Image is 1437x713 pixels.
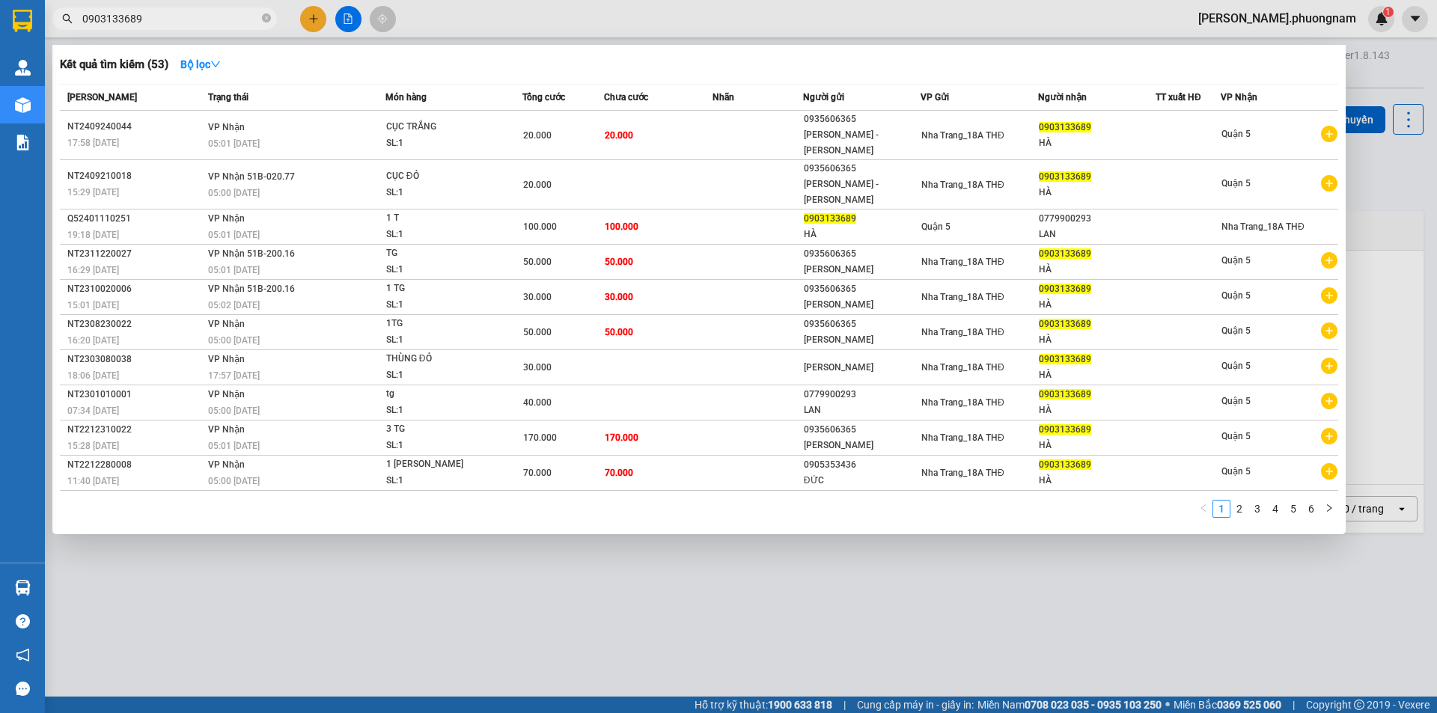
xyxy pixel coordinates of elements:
[1231,501,1248,517] a: 2
[804,297,920,313] div: [PERSON_NAME]
[1039,403,1155,418] div: HÀ
[1039,332,1155,348] div: HÀ
[67,92,137,102] span: [PERSON_NAME]
[208,335,260,346] span: 05:00 [DATE]
[16,682,30,696] span: message
[208,300,260,310] span: 05:02 [DATE]
[67,119,204,135] div: NT2409240044
[386,332,498,349] div: SL: 1
[210,59,221,70] span: down
[605,468,633,478] span: 70.000
[386,227,498,243] div: SL: 1
[1195,500,1212,518] button: left
[523,221,557,232] span: 100.000
[60,57,168,73] h3: Kết quả tìm kiếm ( 53 )
[67,230,119,240] span: 19:18 [DATE]
[15,97,31,113] img: warehouse-icon
[386,297,498,313] div: SL: 1
[1039,473,1155,489] div: HÀ
[13,10,32,32] img: logo-vxr
[604,92,648,102] span: Chưa cước
[208,122,245,132] span: VP Nhận
[1221,431,1251,441] span: Quận 5
[921,130,1004,141] span: Nha Trang_18A THĐ
[67,316,204,332] div: NT2308230022
[1321,175,1337,192] span: plus-circle
[67,211,204,227] div: Q52401110251
[385,92,427,102] span: Món hàng
[1321,428,1337,444] span: plus-circle
[386,473,498,489] div: SL: 1
[605,130,633,141] span: 20.000
[208,248,295,259] span: VP Nhận 51B-200.16
[1321,393,1337,409] span: plus-circle
[1221,178,1251,189] span: Quận 5
[1221,255,1251,266] span: Quận 5
[1039,319,1091,329] span: 0903133689
[180,58,221,70] strong: Bộ lọc
[804,316,920,332] div: 0935606365
[523,327,552,337] span: 50.000
[386,351,498,367] div: THÙNG ĐỎ
[1156,92,1201,102] span: TT xuất HĐ
[386,403,498,419] div: SL: 1
[523,432,557,443] span: 170.000
[713,92,734,102] span: Nhãn
[522,92,565,102] span: Tổng cước
[67,246,204,262] div: NT2311220027
[1195,500,1212,518] li: Previous Page
[804,177,920,208] div: [PERSON_NAME] - [PERSON_NAME]
[15,580,31,596] img: warehouse-icon
[1321,126,1337,142] span: plus-circle
[1039,248,1091,259] span: 0903133689
[1221,325,1251,336] span: Quận 5
[1039,211,1155,227] div: 0779900293
[1321,463,1337,480] span: plus-circle
[82,10,259,27] input: Tìm tên, số ĐT hoặc mã đơn
[67,168,204,184] div: NT2409210018
[386,135,498,152] div: SL: 1
[208,389,245,400] span: VP Nhận
[523,130,552,141] span: 20.000
[1266,500,1284,518] li: 4
[1221,396,1251,406] span: Quận 5
[208,138,260,149] span: 05:01 [DATE]
[1212,500,1230,518] li: 1
[523,292,552,302] span: 30.000
[804,111,920,127] div: 0935606365
[16,648,30,662] span: notification
[1039,122,1091,132] span: 0903133689
[1039,297,1155,313] div: HÀ
[1221,290,1251,301] span: Quận 5
[1321,252,1337,269] span: plus-circle
[67,387,204,403] div: NT2301010001
[1221,221,1305,232] span: Nha Trang_18A THĐ
[208,230,260,240] span: 05:01 [DATE]
[1039,367,1155,383] div: HÀ
[67,300,119,310] span: 15:01 [DATE]
[1320,500,1338,518] button: right
[605,292,633,302] span: 30.000
[208,92,248,102] span: Trạng thái
[67,265,119,275] span: 16:29 [DATE]
[67,457,204,473] div: NT2212280008
[208,424,245,435] span: VP Nhận
[1213,501,1230,517] a: 1
[921,327,1004,337] span: Nha Trang_18A THĐ
[386,185,498,201] div: SL: 1
[523,180,552,190] span: 20.000
[386,119,498,135] div: CỤC TRẮNG
[804,281,920,297] div: 0935606365
[1039,284,1091,294] span: 0903133689
[804,227,920,242] div: HÀ
[1285,501,1302,517] a: 5
[386,421,498,438] div: 3 TG
[1302,500,1320,518] li: 6
[804,332,920,348] div: [PERSON_NAME]
[1320,500,1338,518] li: Next Page
[1038,92,1087,102] span: Người nhận
[1230,500,1248,518] li: 2
[1321,287,1337,304] span: plus-circle
[804,403,920,418] div: LAN
[208,459,245,470] span: VP Nhận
